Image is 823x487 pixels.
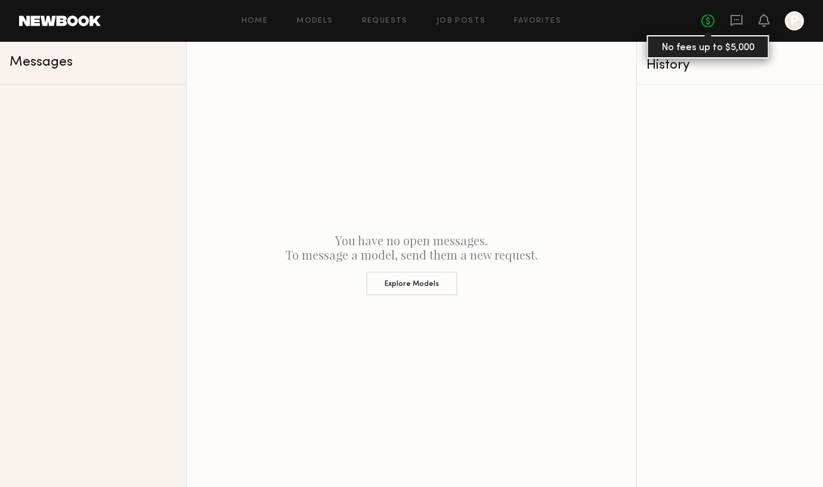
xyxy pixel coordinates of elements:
a: Home [242,17,268,25]
a: Job Posts [437,17,486,25]
div: No fees up to $5,000 [647,35,769,58]
a: No fees up to $5,000 [701,14,714,27]
span: Messages [10,56,73,69]
a: P [785,11,804,30]
a: Models [296,17,333,25]
a: Explore Models [196,262,627,295]
a: Favorites [514,17,561,25]
div: History [646,58,813,72]
button: Explore Models [366,272,457,295]
div: You have no open messages. To message a model, send them a new request. [187,42,636,487]
a: Requests [362,17,408,25]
